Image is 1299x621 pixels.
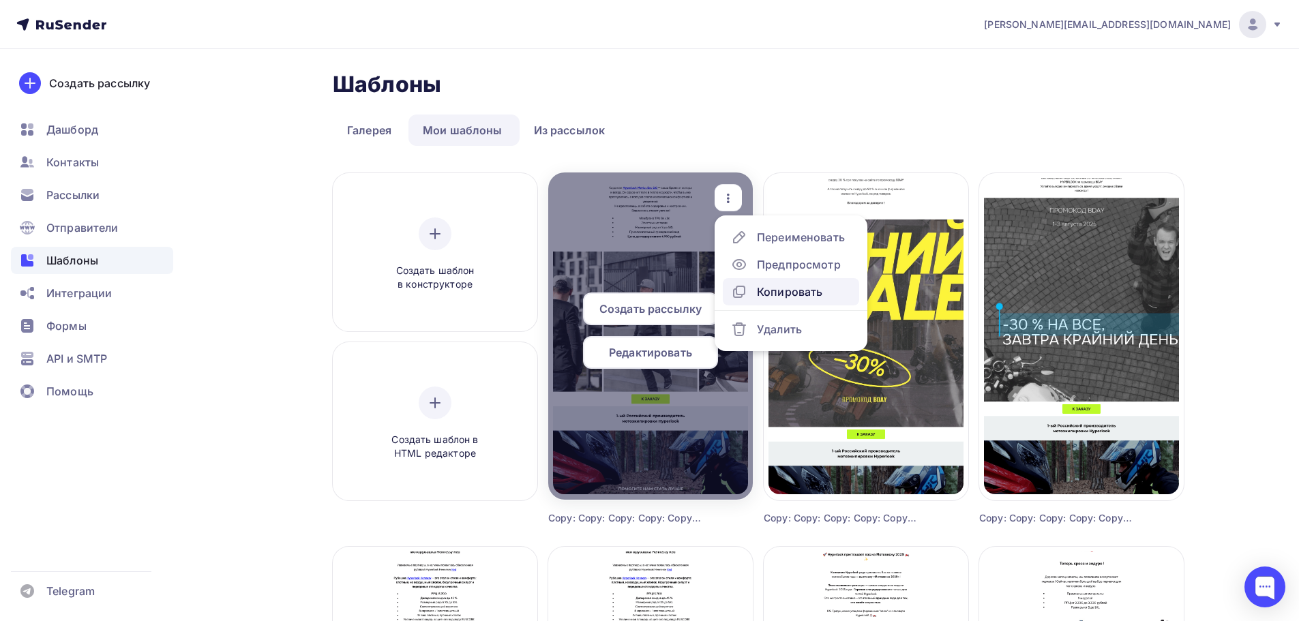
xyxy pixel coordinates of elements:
span: Дашборд [46,121,98,138]
span: Помощь [46,383,93,399]
h2: Шаблоны [333,71,441,98]
span: Рассылки [46,187,100,203]
div: Copy: Copy: Copy: Copy: Copy: Copy: Copy: Copy: Copy: [DATE] - термо опт [548,511,702,525]
span: Telegram [46,583,95,599]
div: Copy: Copy: Copy: Copy: Copy: Copy: Copy: Copy: [DATE] - термо опт [764,511,917,525]
a: Дашборд [11,116,173,143]
span: Создать шаблон в HTML редакторе [370,433,500,461]
span: Интеграции [46,285,112,301]
span: Контакты [46,154,99,170]
div: Удалить [757,321,802,337]
span: Отправители [46,219,119,236]
a: [PERSON_NAME][EMAIL_ADDRESS][DOMAIN_NAME] [984,11,1283,38]
div: Copy: Copy: Copy: Copy: Copy: Copy: Copy: [DATE] - термо опт [979,511,1133,525]
span: Формы [46,318,87,334]
a: Рассылки [11,181,173,209]
a: Шаблоны [11,247,173,274]
span: API и SMTP [46,350,107,367]
div: Предпросмотр [757,256,841,273]
span: Шаблоны [46,252,98,269]
a: Галерея [333,115,406,146]
span: Создать рассылку [599,301,702,317]
span: Создать шаблон в конструкторе [370,264,500,292]
div: Переименовать [757,229,845,245]
a: Контакты [11,149,173,176]
a: Формы [11,312,173,339]
div: Копировать [757,284,822,300]
span: [PERSON_NAME][EMAIL_ADDRESS][DOMAIN_NAME] [984,18,1231,31]
span: Редактировать [609,344,692,361]
div: Создать рассылку [49,75,150,91]
a: Из рассылок [520,115,620,146]
a: Мои шаблоны [408,115,517,146]
a: Отправители [11,214,173,241]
